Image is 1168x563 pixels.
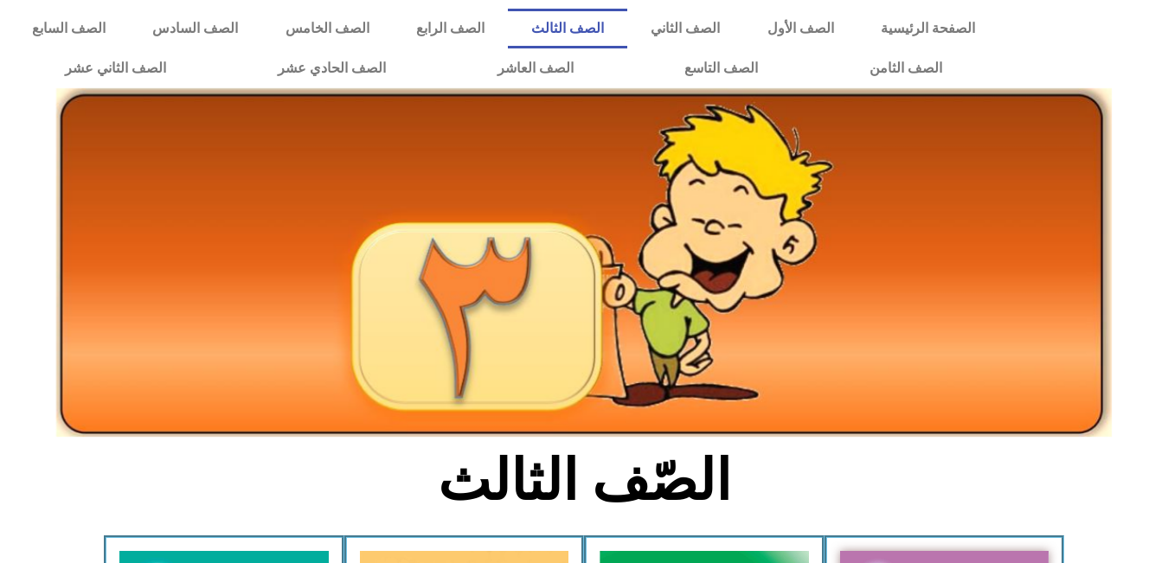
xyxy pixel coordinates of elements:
a: الصف الثامن [814,48,998,88]
a: الصف الخامس [262,9,393,48]
h2: الصّف الثالث [298,447,870,515]
a: الصف الرابع [393,9,508,48]
a: الصفحة الرئيسية [857,9,998,48]
a: الصف الثالث [508,9,627,48]
a: الصف الأول [743,9,857,48]
a: الصف السابع [9,9,129,48]
a: الصف الثاني عشر [9,48,221,88]
a: الصف التاسع [629,48,814,88]
a: الصف العاشر [441,48,629,88]
a: الصف الحادي عشر [221,48,441,88]
a: الصف الثاني [627,9,743,48]
a: الصف السادس [129,9,261,48]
